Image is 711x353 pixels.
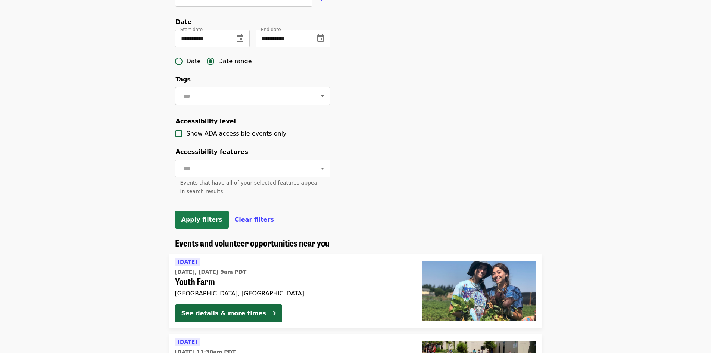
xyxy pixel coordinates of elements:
div: See details & more times [181,309,266,318]
time: [DATE], [DATE] 9am PDT [175,268,247,276]
button: See details & more times [175,304,282,322]
div: [GEOGRAPHIC_DATA], [GEOGRAPHIC_DATA] [175,290,410,297]
span: Start date [180,27,203,32]
span: Show ADA accessible events only [187,130,287,137]
span: Events and volunteer opportunities near you [175,236,330,249]
button: Open [317,91,328,101]
span: Accessibility level [176,118,236,125]
img: Youth Farm organized by FOOD For Lane County [422,261,536,321]
span: Events that have all of your selected features appear in search results [180,180,319,194]
button: change date [231,30,249,47]
span: End date [261,27,281,32]
button: Open [317,163,328,174]
span: Apply filters [181,216,222,223]
span: [DATE] [178,339,197,345]
button: Apply filters [175,211,229,229]
a: See details for "Youth Farm" [169,254,542,328]
span: Date [176,18,192,25]
span: Clear filters [235,216,274,223]
span: Youth Farm [175,276,410,287]
span: Accessibility features [176,148,248,155]
span: Date [187,57,201,66]
i: arrow-right icon [271,310,276,317]
span: [DATE] [178,259,197,265]
span: Date range [218,57,252,66]
span: Tags [176,76,191,83]
button: change date [312,30,330,47]
button: Clear filters [235,215,274,224]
